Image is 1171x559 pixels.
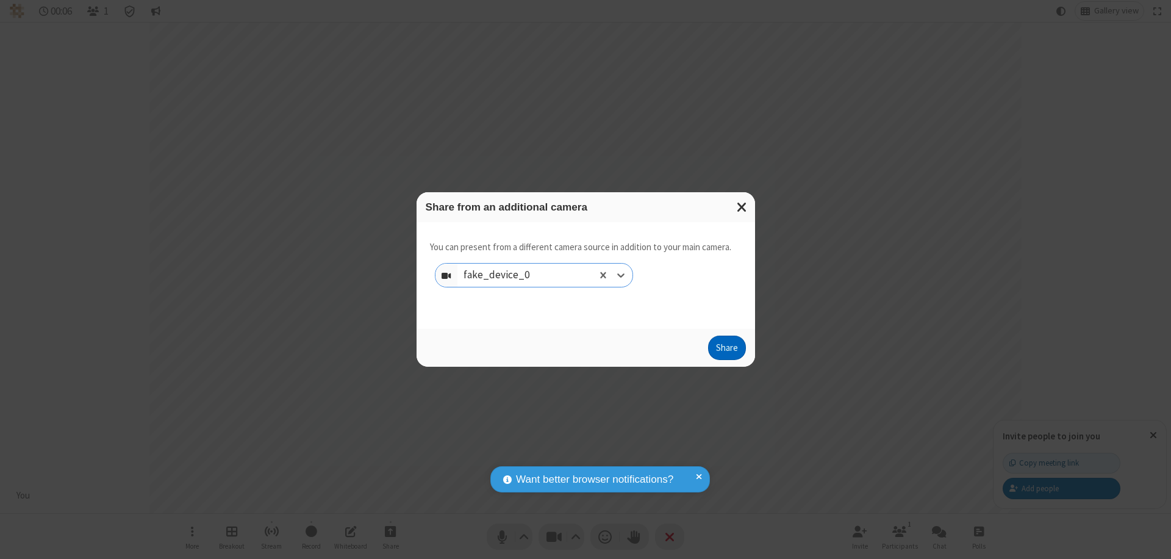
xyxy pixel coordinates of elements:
div: fake_device_0 [464,268,551,284]
button: Close modal [729,192,755,222]
h3: Share from an additional camera [426,201,746,213]
span: Want better browser notifications? [516,472,673,488]
p: You can present from a different camera source in addition to your main camera. [430,240,731,254]
button: Share [708,336,746,360]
